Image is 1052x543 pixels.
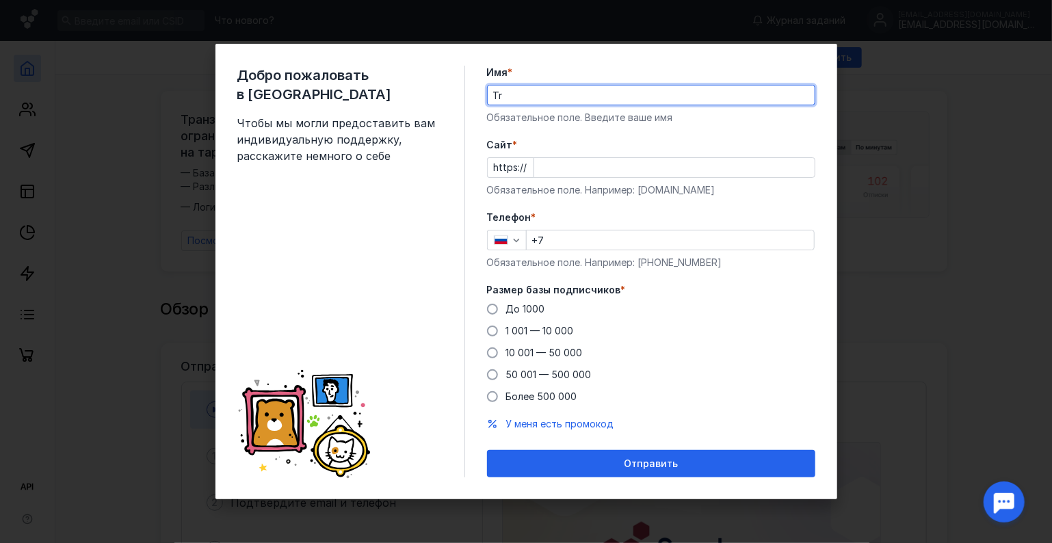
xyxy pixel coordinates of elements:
span: Чтобы мы могли предоставить вам индивидуальную поддержку, расскажите немного о себе [237,115,443,164]
div: Обязательное поле. Например: [DOMAIN_NAME] [487,183,815,197]
span: До 1000 [506,303,545,315]
span: Cайт [487,138,513,152]
span: Отправить [624,458,678,470]
div: Обязательное поле. Например: [PHONE_NUMBER] [487,256,815,269]
span: 1 001 — 10 000 [506,325,574,336]
span: Имя [487,66,508,79]
span: 10 001 — 50 000 [506,347,583,358]
button: Отправить [487,450,815,477]
span: 50 001 — 500 000 [506,369,592,380]
span: Более 500 000 [506,390,577,402]
span: Добро пожаловать в [GEOGRAPHIC_DATA] [237,66,443,104]
span: Размер базы подписчиков [487,283,621,297]
button: У меня есть промокод [506,417,614,431]
span: Телефон [487,211,531,224]
span: У меня есть промокод [506,418,614,429]
div: Обязательное поле. Введите ваше имя [487,111,815,124]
